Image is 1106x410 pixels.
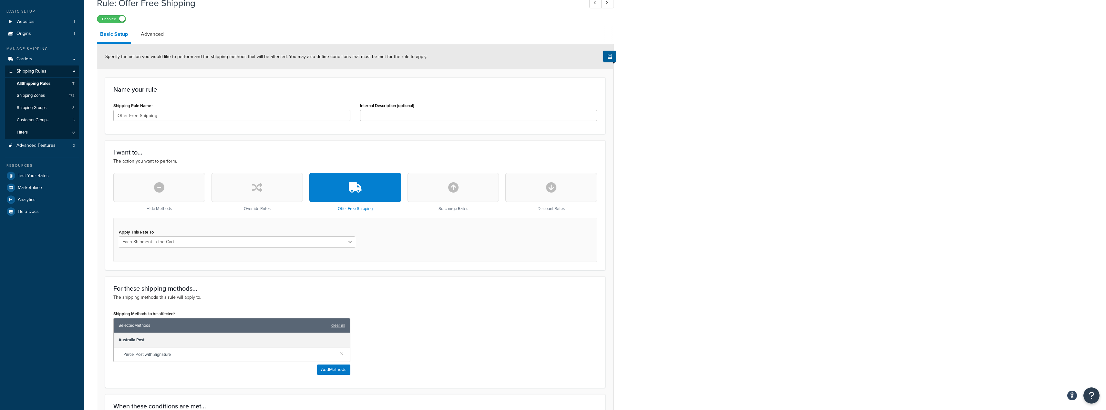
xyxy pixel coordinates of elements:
[5,206,79,217] a: Help Docs
[331,321,345,330] a: clear all
[5,114,79,126] a: Customer Groups5
[212,173,303,211] div: Override Rates
[114,333,350,347] div: Australia Post
[72,117,75,123] span: 5
[505,173,597,211] div: Discount Rates
[309,173,401,211] div: Offer Free Shipping
[17,81,50,86] span: All Shipping Rules
[5,194,79,205] a: Analytics
[5,16,79,28] a: Websites1
[5,114,79,126] li: Customer Groups
[5,65,79,77] a: Shipping Rules
[5,163,79,168] div: Resources
[113,294,597,301] p: The shipping methods this rule will apply to.
[123,350,335,359] span: Parcel Post with Signature
[73,143,75,148] span: 2
[18,209,39,215] span: Help Docs
[16,143,56,148] span: Advanced Features
[113,103,153,108] label: Shipping Rule Name
[113,158,597,165] p: The action you want to perform.
[113,173,205,211] div: Hide Methods
[72,130,75,135] span: 0
[113,311,175,316] label: Shipping Methods to be affected
[16,19,35,25] span: Websites
[5,170,79,182] a: Test Your Rates
[97,26,131,44] a: Basic Setup
[105,53,427,60] span: Specify the action you would like to perform and the shipping methods that will be affected. You ...
[72,81,75,86] span: 7
[16,69,47,74] span: Shipping Rules
[119,321,328,330] span: Selected Methods
[1083,387,1100,404] button: Open Resource Center
[17,93,45,98] span: Shipping Zones
[408,173,499,211] div: Surcharge Rates
[360,103,414,108] label: Internal Description (optional)
[113,86,597,93] h3: Name your rule
[5,140,79,152] li: Advanced Features
[138,26,167,42] a: Advanced
[5,140,79,152] a: Advanced Features2
[113,285,597,292] h3: For these shipping methods...
[97,15,126,23] label: Enabled
[113,403,597,410] h3: When these conditions are met...
[17,130,28,135] span: Filters
[74,19,75,25] span: 1
[16,31,31,36] span: Origins
[5,46,79,52] div: Manage Shipping
[5,16,79,28] li: Websites
[5,90,79,102] li: Shipping Zones
[5,126,79,138] a: Filters0
[18,197,36,203] span: Analytics
[113,149,597,156] h3: I want to...
[317,365,350,375] button: AddMethods
[5,102,79,114] a: Shipping Groups3
[18,185,42,191] span: Marketplace
[16,56,32,62] span: Carriers
[5,65,79,139] li: Shipping Rules
[17,105,47,111] span: Shipping Groups
[5,28,79,40] li: Origins
[5,102,79,114] li: Shipping Groups
[603,51,616,62] button: Show Help Docs
[5,9,79,14] div: Basic Setup
[119,230,154,235] label: Apply This Rate To
[5,126,79,138] li: Filters
[72,105,75,111] span: 3
[5,182,79,194] a: Marketplace
[5,78,79,90] a: AllShipping Rules7
[18,173,49,179] span: Test Your Rates
[5,53,79,65] a: Carriers
[5,90,79,102] a: Shipping Zones178
[69,93,75,98] span: 178
[17,117,48,123] span: Customer Groups
[5,28,79,40] a: Origins1
[74,31,75,36] span: 1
